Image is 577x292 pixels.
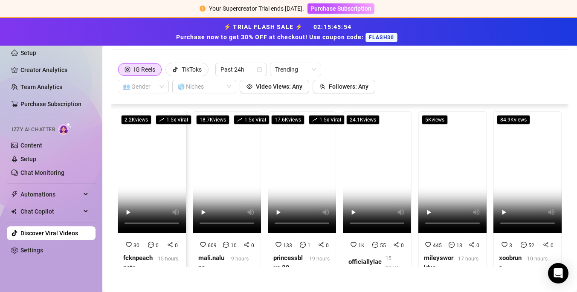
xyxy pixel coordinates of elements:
span: Past 24h [220,63,261,76]
span: 10 hours ago [527,256,548,271]
span: rise [237,117,242,122]
span: Izzy AI Chatter [12,126,55,134]
div: Open Intercom Messenger [548,263,568,283]
span: Purchase Subscription [310,5,371,12]
span: 02 : 15 : 45 : 54 [313,23,351,30]
div: IG Reels [134,63,155,76]
span: 17.6K views [271,115,304,124]
span: heart [126,242,132,248]
span: 30 [133,243,139,249]
img: AI Chatter [58,122,72,135]
span: message [372,242,378,248]
a: Team Analytics [20,84,62,90]
span: exclamation-circle [200,6,206,12]
a: Setup [20,156,36,162]
span: 19 hours ago [309,256,330,271]
span: 1.5 x Viral [234,115,270,124]
span: heart [502,242,507,248]
span: 1.5 x Viral [309,115,345,124]
span: 0 [156,243,159,249]
span: heart [275,242,281,248]
span: message [148,242,154,248]
button: Video Views: Any [240,80,309,93]
span: 52 [528,243,534,249]
div: TikToks [182,63,202,76]
span: instagram [125,66,130,72]
a: Purchase Subscription [307,5,374,12]
span: 2.2K views [121,115,151,124]
span: 133 [283,243,292,249]
span: 0 [476,243,479,249]
span: 15 hours ago [158,256,178,271]
span: Chat Copilot [20,205,81,218]
span: share-alt [469,242,475,248]
span: FLASH30 [365,33,397,42]
strong: officiallylaciemay [348,258,382,276]
button: Followers: Any [313,80,375,93]
span: 1.5 x Viral [156,115,191,124]
span: 1 [307,243,310,249]
span: message [223,242,229,248]
strong: Purchase now to get 30% OFF at checkout! Use coupon code: [176,34,365,40]
span: 5K views [422,115,448,124]
span: 0 [551,243,554,249]
span: 9 hours ago [231,256,249,271]
span: heart [425,242,431,248]
span: 17 hours ago [458,256,478,271]
a: Content [20,142,42,149]
a: Purchase Subscription [20,101,81,107]
span: calendar [257,67,262,72]
span: 55 [380,243,386,249]
strong: xoobruna [499,254,522,272]
span: 0 [251,243,254,249]
img: Chat Copilot [11,208,17,214]
span: 0 [326,243,329,249]
span: 18.7K views [196,115,229,124]
span: thunderbolt [11,191,18,198]
span: message [449,242,455,248]
span: share-alt [244,242,249,248]
span: 24.1K views [346,115,380,124]
span: Your Supercreator Trial ends [DATE]. [209,5,304,12]
span: share-alt [543,242,549,248]
span: 0 [401,243,404,249]
a: Discover Viral Videos [20,230,78,237]
strong: fcknpeachnote [123,254,153,272]
span: message [521,242,527,248]
a: Chat Monitoring [20,169,64,176]
a: Settings [20,247,43,254]
span: rise [312,117,317,122]
span: tik-tok [172,66,178,72]
span: Followers: Any [329,83,368,90]
a: Creator Analytics [20,63,89,77]
span: 609 [208,243,217,249]
span: share-alt [318,242,324,248]
strong: ⚡ TRIAL FLASH SALE ⚡ [176,23,401,40]
span: Trending [275,63,316,76]
span: message [300,242,306,248]
span: 15 hours ago [386,255,399,280]
span: 1K [358,243,365,249]
strong: princessblue.29 [273,254,303,272]
span: share-alt [393,242,399,248]
span: eye [246,84,252,90]
span: team [319,84,325,90]
button: Purchase Subscription [307,3,374,14]
span: heart [200,242,206,248]
span: rise [159,117,164,122]
span: 445 [433,243,442,249]
span: 84.9K views [497,115,530,124]
span: share-alt [167,242,173,248]
a: Setup [20,49,36,56]
strong: mileysworldxo [424,254,453,272]
span: heart [351,242,357,248]
span: Video Views: Any [256,83,302,90]
strong: mali.naluna [198,254,224,272]
span: Automations [20,188,81,201]
span: 3 [509,243,512,249]
span: 0 [175,243,178,249]
span: 13 [456,243,462,249]
span: 10 [231,243,237,249]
